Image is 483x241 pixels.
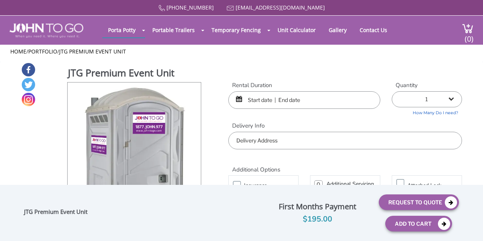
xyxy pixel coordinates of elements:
[244,181,302,190] h3: Insurance
[464,27,473,44] span: (0)
[22,78,35,91] a: Twitter
[68,66,202,81] h1: JTG Premium Event Unit
[24,208,130,218] div: JTG Premium Event Unit
[166,4,214,11] a: [PHONE_NUMBER]
[227,6,234,11] img: Mail
[102,23,141,37] a: Porta Potty
[354,23,393,37] a: Contact Us
[10,48,472,55] ul: / /
[392,81,462,89] label: Quantity
[147,23,200,37] a: Portable Trailers
[228,91,380,109] input: Start date | End date
[59,48,126,55] a: JTG Premium Event Unit
[228,157,462,173] h2: Additional Options
[22,93,35,106] a: Instagram
[323,23,352,37] a: Gallery
[326,181,376,192] h3: Additional Servicing Per Week
[385,216,452,231] button: Add To Cart
[407,181,465,190] h3: Attached lock
[228,122,462,130] label: Delivery Info
[462,23,473,34] img: cart a
[262,213,373,225] div: $195.00
[272,23,321,37] a: Unit Calculator
[262,200,373,213] div: First Months Payment
[228,81,380,89] label: Rental Duration
[28,48,57,55] a: Portfolio
[236,4,325,11] a: [EMAIL_ADDRESS][DOMAIN_NAME]
[10,23,83,38] img: JOHN to go
[379,194,459,210] button: Request To Quote
[206,23,267,37] a: Temporary Fencing
[228,132,462,149] input: Delivery Address
[158,5,165,11] img: Call
[314,180,323,189] input: 0
[22,63,35,76] a: Facebook
[392,107,462,116] a: How Many Do I need?
[10,48,26,55] a: Home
